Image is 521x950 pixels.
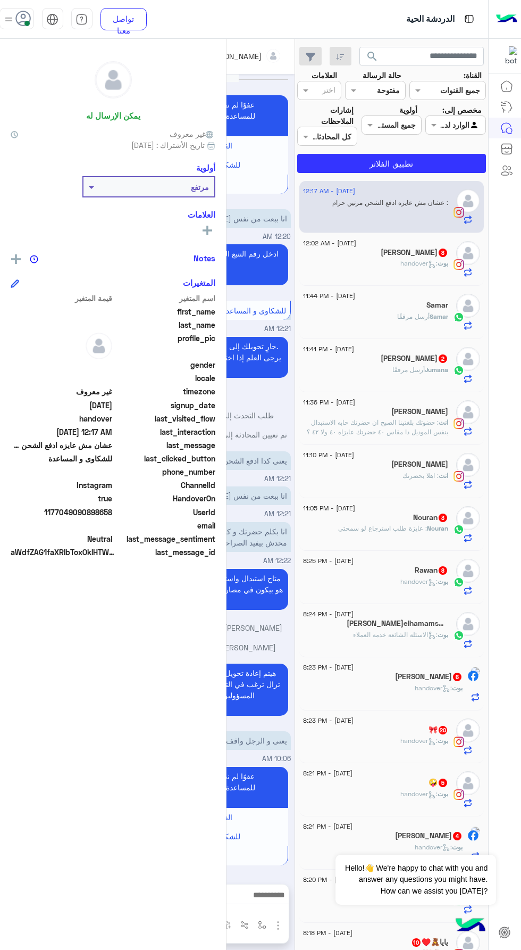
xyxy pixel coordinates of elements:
[453,312,464,323] img: WhatsApp
[114,413,216,424] span: last_visited_flow
[297,104,354,127] label: إشارات الملاحظات
[11,254,21,264] img: add
[11,507,112,518] span: 1177049090898658
[114,520,216,531] span: email
[303,716,354,725] span: [DATE] - 8:23 PM
[262,755,291,763] span: 10:06 AM
[86,333,112,359] img: defaultAdmin.png
[46,13,58,26] img: tab
[198,451,291,470] p: 9/9/2025, 12:21 AM
[439,472,448,480] span: انت
[426,301,448,310] h5: Samar
[303,928,352,938] span: [DATE] - 8:18 PM
[381,248,448,257] h5: Roaa Ghalwash
[412,938,421,947] span: 10
[11,210,215,219] h6: العلامات
[395,672,463,681] h5: Mariam Shehata
[183,278,215,287] h6: المتغيرات
[297,154,486,173] button: تطبيق الفلاتر
[303,503,355,513] span: [DATE] - 11:05 PM
[11,453,112,464] span: للشكاوى و المساعدة
[456,612,480,636] img: defaultAdmin.png
[391,460,448,469] h5: Kenzy Ahmed
[470,667,480,676] img: picture
[11,547,117,558] span: aWdfZAG1faXRlbToxOklHTWVzc2FnZAUlEOjE3ODQxNDAzNzIwNDYzNjQ3OjM0MDI4MjM2Njg0MTcxMDMwMTI0NDI1OTQ1NzI...
[439,779,447,787] span: 5
[303,609,354,619] span: [DATE] - 8:24 PM
[11,386,112,397] span: غير معروف
[223,921,231,929] img: create order
[438,259,448,267] span: بوت
[453,789,464,800] img: Instagram
[258,921,266,929] img: select flow
[456,241,480,265] img: defaultAdmin.png
[114,333,216,357] span: profile_pic
[11,533,112,544] span: 0
[464,70,482,81] label: القناة:
[438,790,448,798] span: بوت
[402,472,439,480] span: اهلا بحضرتك
[114,493,216,504] span: HandoverOn
[264,510,291,518] span: 12:21 AM
[411,938,448,947] h5: يايا🧸♥️
[303,186,355,196] span: [DATE] - 12:17 AM
[119,547,215,558] span: last_message_id
[303,344,354,354] span: [DATE] - 11:41 PM
[236,916,254,934] button: Trigger scenario
[338,524,427,532] span: عايزة طلب استرجاع لو سمحتي
[425,366,448,374] span: Jumana
[498,46,517,65] img: 919860931428189
[366,50,379,63] span: search
[427,524,448,532] span: Nouran
[456,294,480,318] img: defaultAdmin.png
[11,359,112,370] span: null
[114,359,216,370] span: gender
[400,790,438,798] span: : handover
[438,737,448,745] span: بوت
[442,104,482,115] label: مخصص إلى:
[397,312,430,320] span: أرسل مرفقًا
[114,533,216,544] span: last_message_sentiment
[263,233,291,241] span: 12:20 AM
[114,466,216,477] span: phone_number
[439,354,447,363] span: 2
[198,731,291,750] p: 9/9/2025, 10:06 AM
[468,671,478,681] img: Facebook
[196,163,215,172] h6: أولوية
[219,916,236,934] button: create order
[131,139,205,151] span: تاريخ الأشتراك : [DATE]
[11,400,112,411] span: 2025-08-31T13:00:10.818Z
[439,249,447,257] span: 8
[415,684,452,692] span: : handover
[170,128,215,139] span: غير معروف
[303,450,354,460] span: [DATE] - 11:10 PM
[95,62,131,98] img: defaultAdmin.png
[470,827,480,836] img: picture
[456,347,480,371] img: defaultAdmin.png
[456,718,480,742] img: defaultAdmin.png
[30,255,38,263] img: notes
[114,373,216,384] span: locale
[11,293,112,304] span: قيمة المتغير
[400,737,438,745] span: : handover
[335,855,495,905] span: Hello!👋 We're happy to chat with you and answer any questions you might have. How can we assist y...
[114,453,216,464] span: last_clicked_button
[439,418,448,426] span: انت
[114,480,216,491] span: ChannelId
[11,520,112,531] span: null
[400,577,438,585] span: : handover
[353,631,438,639] span: : الاسئلة الشائعة خدمة العملاء
[415,566,448,575] h5: Rawan
[413,513,448,522] h5: Nouran
[430,312,448,320] span: Samar
[194,253,215,263] h6: Notes
[456,189,480,213] img: defaultAdmin.png
[439,726,447,734] span: 20
[75,13,88,26] img: tab
[381,354,448,363] h5: Jumana Khalil
[453,630,464,641] img: WhatsApp
[114,426,216,437] span: last_interaction
[114,507,216,518] span: UserId
[428,778,448,787] h5: 🤪
[114,440,216,451] span: last_message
